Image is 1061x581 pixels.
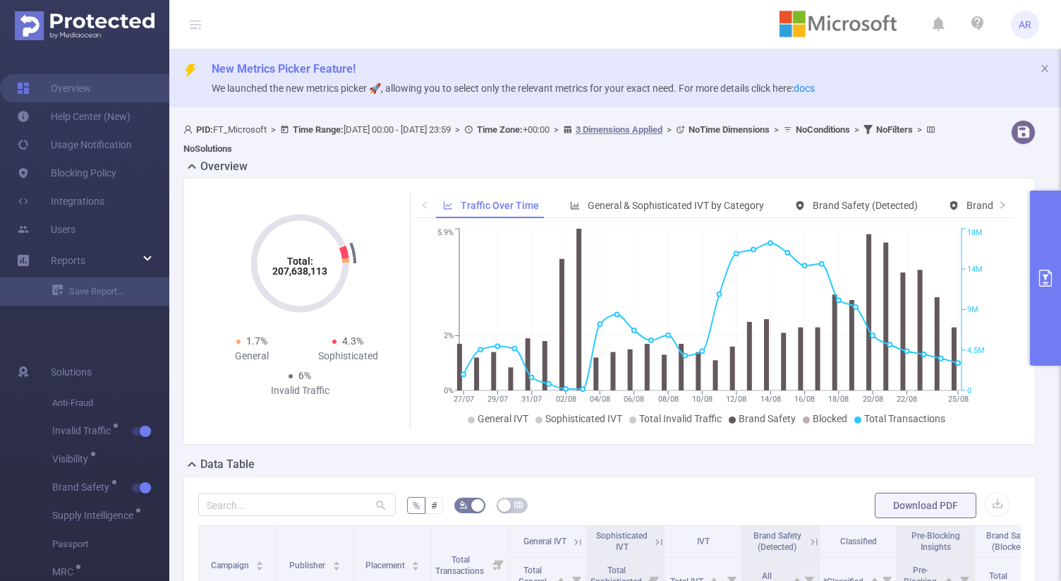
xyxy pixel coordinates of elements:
i: icon: table [514,501,523,509]
tspan: 4.5M [967,346,985,355]
input: Search... [198,493,396,516]
tspan: 08/08 [657,395,678,404]
tspan: 18M [967,229,983,238]
span: Solutions [51,358,92,386]
tspan: 27/07 [453,395,473,404]
i: icon: right [998,200,1007,209]
i: icon: caret-up [710,575,718,580]
i: icon: caret-down [332,565,340,569]
i: icon: user [183,125,196,134]
span: > [451,124,464,135]
i: icon: close [1040,64,1050,73]
span: Sophisticated IVT [596,531,648,552]
i: icon: caret-up [945,575,953,580]
span: Placement [365,561,407,570]
span: Passport [52,530,169,558]
span: IVT [697,537,710,546]
span: Sophisticated IVT [545,413,622,424]
span: Supply Intelligence [52,510,138,520]
a: Reports [51,246,85,275]
span: General & Sophisticated IVT by Category [588,200,764,211]
i: icon: caret-up [871,575,878,580]
a: Users [17,215,75,244]
tspan: 22/08 [896,395,916,404]
tspan: 18/08 [828,395,849,404]
tspan: 06/08 [624,395,644,404]
tspan: 16/08 [794,395,814,404]
tspan: 25/08 [947,395,968,404]
span: Brand Safety (Blocked) [986,531,1034,552]
span: Brand Safety (Detected) [753,531,801,552]
span: > [267,124,280,135]
span: Reports [51,255,85,266]
span: 4.3% [342,335,363,347]
span: Total Invalid Traffic [639,413,722,424]
span: Visibility [52,454,93,464]
i: icon: thunderbolt [183,64,198,78]
tspan: 207,638,113 [272,265,327,277]
i: icon: caret-up [332,559,340,563]
b: Time Zone: [477,124,523,135]
i: icon: caret-up [793,575,801,580]
tspan: 9M [967,306,978,315]
i: icon: left [420,200,429,209]
span: New Metrics Picker Feature! [212,62,356,76]
tspan: 02/08 [555,395,576,404]
span: Brand Safety [52,482,114,492]
div: Sophisticated [300,349,396,364]
tspan: 0% [444,386,454,395]
h2: Data Table [200,456,255,473]
h2: Overview [200,158,248,175]
div: Sort [332,559,341,568]
span: > [550,124,563,135]
span: > [913,124,926,135]
span: We launched the new metrics picker 🚀, allowing you to select only the relevant metrics for your e... [212,83,815,94]
span: Pre-Blocking Insights [911,531,960,552]
span: Classified [840,537,877,546]
a: docs [794,83,815,94]
i: icon: line-chart [443,200,453,210]
div: Sort [255,559,264,568]
div: General [204,349,300,364]
b: PID: [196,124,213,135]
tspan: 2% [444,332,454,341]
span: FT_Microsoft [DATE] 00:00 - [DATE] 23:59 +00:00 [183,124,939,154]
tspan: 20/08 [862,395,883,404]
span: > [850,124,863,135]
span: General IVT [523,537,566,546]
span: Total Transactions [435,555,486,576]
a: Usage Notification [17,131,132,159]
b: Time Range: [293,124,344,135]
span: Invalid Traffic [52,426,116,436]
span: Publisher [289,561,327,570]
img: Protected Media [15,11,154,40]
a: Help Center (New) [17,102,131,131]
span: % [413,500,420,511]
i: icon: caret-up [412,559,420,563]
span: Traffic Over Time [461,200,539,211]
i: icon: bg-colors [459,501,468,509]
tspan: 5.9% [437,229,454,238]
span: General IVT [478,413,528,424]
a: Integrations [17,187,104,215]
a: Save Report... [52,277,169,306]
a: Overview [17,74,91,102]
i: icon: caret-down [412,565,420,569]
u: 3 Dimensions Applied [576,124,662,135]
tspan: 10/08 [691,395,712,404]
span: > [662,124,676,135]
b: No Filters [876,124,913,135]
tspan: 14/08 [760,395,780,404]
b: No Time Dimensions [689,124,770,135]
i: icon: bar-chart [570,200,580,210]
tspan: 31/07 [521,395,542,404]
a: Blocking Policy [17,159,116,187]
b: No Solutions [183,143,232,154]
b: No Conditions [796,124,850,135]
span: Campaign [211,561,251,570]
tspan: 04/08 [589,395,610,404]
i: icon: caret-down [256,565,264,569]
i: icon: caret-up [557,575,565,580]
tspan: 29/07 [487,395,507,404]
button: Download PDF [875,493,976,518]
